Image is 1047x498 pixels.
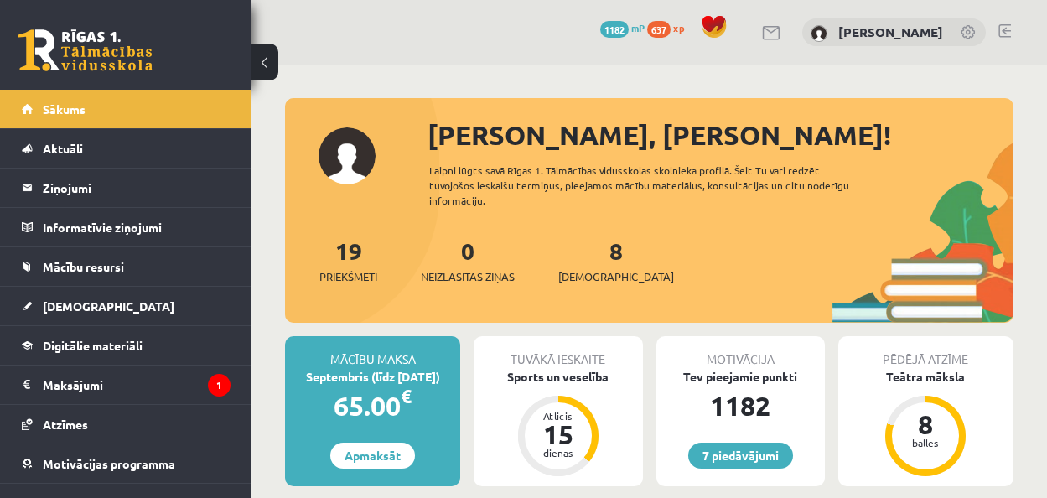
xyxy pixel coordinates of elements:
div: Laipni lūgts savā Rīgas 1. Tālmācības vidusskolas skolnieka profilā. Šeit Tu vari redzēt tuvojošo... [429,163,866,208]
span: 1182 [600,21,629,38]
div: Septembris (līdz [DATE]) [285,368,460,386]
span: mP [631,21,645,34]
div: dienas [533,448,583,458]
div: 65.00 [285,386,460,426]
a: Apmaksāt [330,443,415,469]
a: 19Priekšmeti [319,236,377,285]
a: Motivācijas programma [22,444,231,483]
span: [DEMOGRAPHIC_DATA] [558,268,674,285]
div: Tev pieejamie punkti [656,368,825,386]
span: Mācību resursi [43,259,124,274]
a: Rīgas 1. Tālmācības vidusskola [18,29,153,71]
a: 637 xp [647,21,692,34]
span: Sākums [43,101,86,117]
legend: Ziņojumi [43,169,231,207]
img: Jana Sarkaniča [811,25,827,42]
a: Digitālie materiāli [22,326,231,365]
span: [DEMOGRAPHIC_DATA] [43,298,174,314]
span: Digitālie materiāli [43,338,143,353]
span: xp [673,21,684,34]
a: [PERSON_NAME] [838,23,943,40]
span: € [401,384,412,408]
span: Aktuāli [43,141,83,156]
div: balles [900,438,951,448]
span: Atzīmes [43,417,88,432]
legend: Maksājumi [43,366,231,404]
a: Teātra māksla 8 balles [838,368,1013,479]
span: 637 [647,21,671,38]
div: Pēdējā atzīme [838,336,1013,368]
a: 7 piedāvājumi [688,443,793,469]
span: Priekšmeti [319,268,377,285]
div: Sports un veselība [474,368,642,386]
a: Informatīvie ziņojumi [22,208,231,246]
a: Ziņojumi [22,169,231,207]
legend: Informatīvie ziņojumi [43,208,231,246]
a: Sports un veselība Atlicis 15 dienas [474,368,642,479]
a: Aktuāli [22,129,231,168]
div: 1182 [656,386,825,426]
div: [PERSON_NAME], [PERSON_NAME]! [428,115,1013,155]
span: Neizlasītās ziņas [421,268,515,285]
a: Mācību resursi [22,247,231,286]
span: Motivācijas programma [43,456,175,471]
div: 8 [900,411,951,438]
a: Maksājumi1 [22,366,231,404]
a: 0Neizlasītās ziņas [421,236,515,285]
div: 15 [533,421,583,448]
a: 8[DEMOGRAPHIC_DATA] [558,236,674,285]
div: Atlicis [533,411,583,421]
a: Atzīmes [22,405,231,444]
div: Mācību maksa [285,336,460,368]
a: Sākums [22,90,231,128]
a: [DEMOGRAPHIC_DATA] [22,287,231,325]
div: Motivācija [656,336,825,368]
div: Tuvākā ieskaite [474,336,642,368]
div: Teātra māksla [838,368,1013,386]
a: 1182 mP [600,21,645,34]
i: 1 [208,374,231,397]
